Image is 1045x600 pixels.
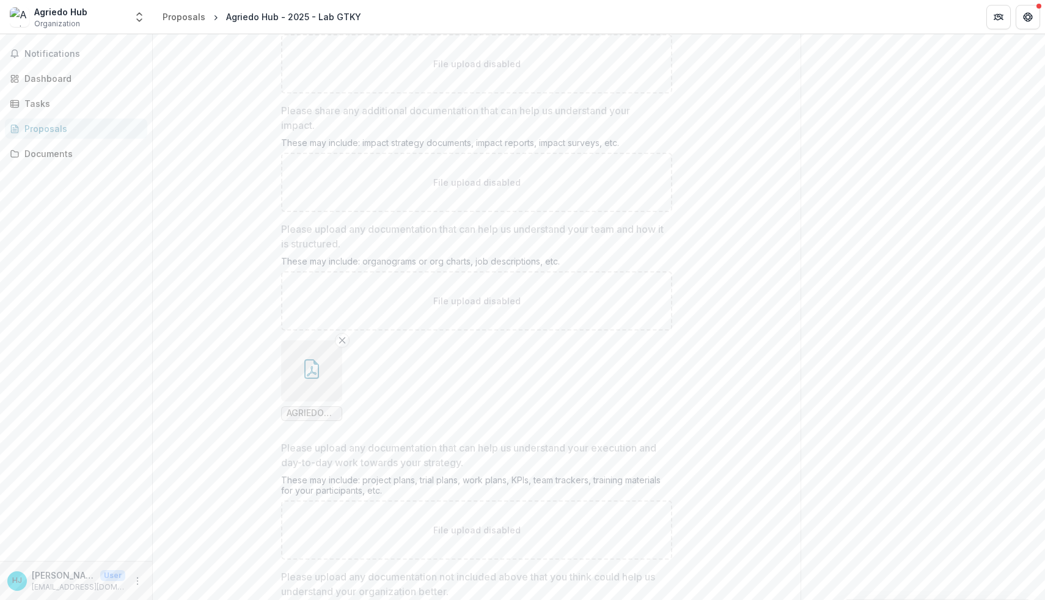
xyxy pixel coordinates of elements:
[158,8,366,26] nav: breadcrumb
[32,582,125,593] p: [EMAIL_ADDRESS][DOMAIN_NAME]
[433,176,521,189] p: File upload disabled
[433,295,521,307] p: File upload disabled
[12,577,22,585] div: Hadija Jabiri
[986,5,1011,29] button: Partners
[5,44,147,64] button: Notifications
[5,144,147,164] a: Documents
[281,137,672,153] div: These may include: impact strategy documents, impact reports, impact surveys, etc.
[226,10,361,23] div: Agriedo Hub - 2025 - Lab GTKY
[32,569,95,582] p: [PERSON_NAME]
[24,72,137,85] div: Dashboard
[433,524,521,536] p: File upload disabled
[24,49,142,59] span: Notifications
[130,574,145,588] button: More
[5,68,147,89] a: Dashboard
[281,340,342,421] div: Remove FileAGRIEDO ORGANOGRAM .pdf
[100,570,125,581] p: User
[433,57,521,70] p: File upload disabled
[281,441,665,470] p: Please upload any documentation that can help us understand your execution and day-to-day work to...
[34,5,87,18] div: Agriedo Hub
[281,222,665,251] p: Please upload any documentation that can help us understand your team and how it is structured.
[34,18,80,29] span: Organization
[281,103,665,133] p: Please share any additional documentation that can help us understand your impact.
[163,10,205,23] div: Proposals
[1016,5,1040,29] button: Get Help
[24,122,137,135] div: Proposals
[5,93,147,114] a: Tasks
[287,408,337,419] span: AGRIEDO ORGANOGRAM .pdf
[10,7,29,27] img: Agriedo Hub
[281,475,672,500] div: These may include: project plans, trial plans, work plans, KPIs, team trackers, training material...
[131,5,148,29] button: Open entity switcher
[281,569,665,599] p: Please upload any documentation not included above that you think could help us understand your o...
[24,97,137,110] div: Tasks
[5,119,147,139] a: Proposals
[158,8,210,26] a: Proposals
[24,147,137,160] div: Documents
[335,333,350,348] button: Remove File
[281,256,672,271] div: These may include: organograms or org charts, job descriptions, etc.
